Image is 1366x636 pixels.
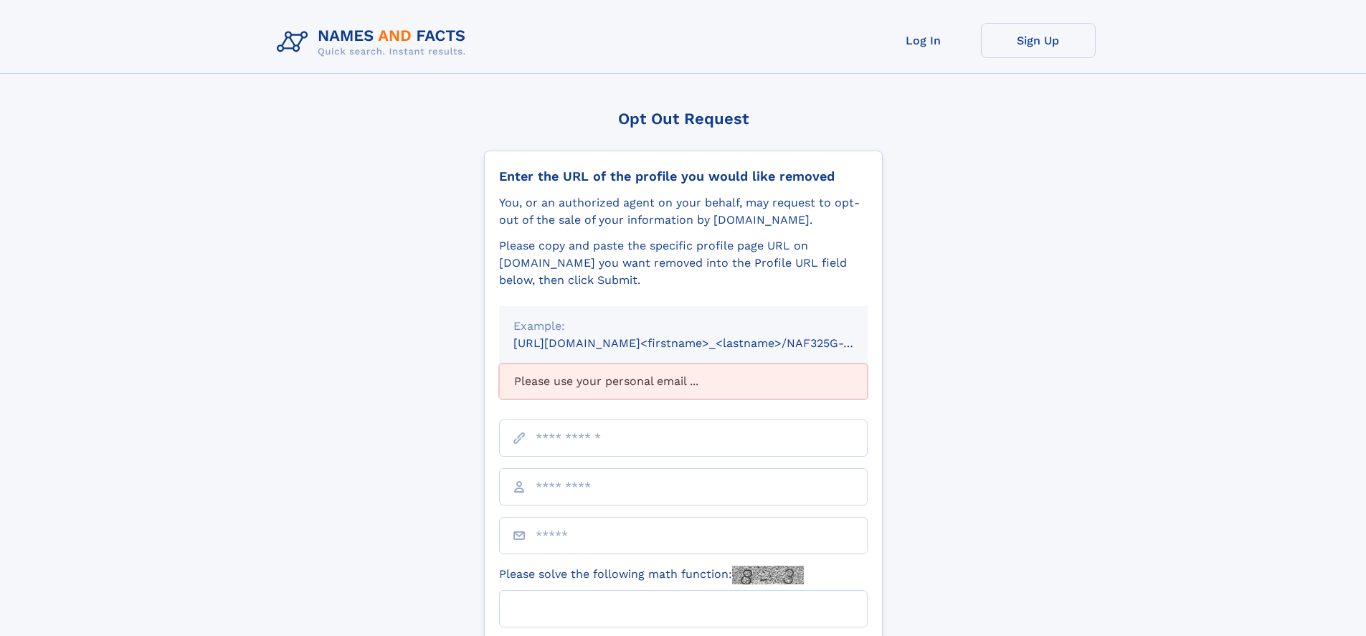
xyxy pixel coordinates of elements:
img: Logo Names and Facts [271,23,478,62]
div: Please copy and paste the specific profile page URL on [DOMAIN_NAME] you want removed into the Pr... [499,237,868,289]
small: [URL][DOMAIN_NAME]<firstname>_<lastname>/NAF325G-xxxxxxxx [513,336,895,350]
div: Enter the URL of the profile you would like removed [499,169,868,184]
div: Opt Out Request [484,110,883,128]
label: Please solve the following math function: [499,566,804,584]
div: Please use your personal email ... [499,364,868,399]
div: You, or an authorized agent on your behalf, may request to opt-out of the sale of your informatio... [499,194,868,229]
div: Example: [513,318,853,335]
a: Log In [866,23,981,58]
a: Sign Up [981,23,1096,58]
